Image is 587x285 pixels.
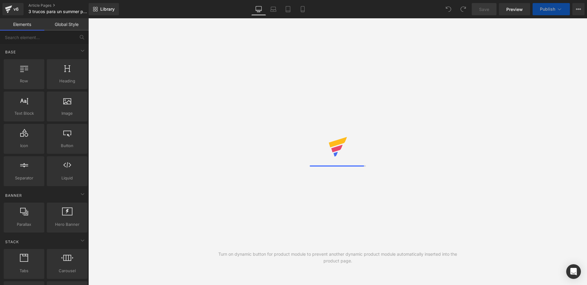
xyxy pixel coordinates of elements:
span: Text Block [6,110,42,117]
span: Parallax [6,221,42,228]
span: Save [479,6,489,13]
span: Base [5,49,17,55]
a: Global Style [44,18,89,31]
span: Row [6,78,42,84]
span: Banner [5,193,23,198]
span: Heading [49,78,86,84]
span: Hero Banner [49,221,86,228]
span: Carousel [49,268,86,274]
a: Desktop [251,3,266,15]
button: Redo [457,3,469,15]
span: Publish [540,7,555,12]
span: Separator [6,175,42,181]
span: Button [49,142,86,149]
span: Library [100,6,115,12]
a: New Library [89,3,119,15]
a: Tablet [281,3,295,15]
a: v6 [2,3,24,15]
span: Icon [6,142,42,149]
div: v6 [12,5,20,13]
a: Article Pages [28,3,99,8]
div: Open Intercom Messenger [566,264,581,279]
a: Preview [499,3,530,15]
span: Liquid [49,175,86,181]
span: Stack [5,239,20,245]
button: Undo [442,3,455,15]
a: Laptop [266,3,281,15]
span: 3 trucos para un summer prep. de escándalo [28,9,87,14]
a: Mobile [295,3,310,15]
span: Image [49,110,86,117]
button: Publish [533,3,570,15]
div: Turn on dynamic button for product module to prevent another dynamic product module automatically... [213,251,463,264]
span: Preview [506,6,523,13]
span: Tabs [6,268,42,274]
button: More [572,3,585,15]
